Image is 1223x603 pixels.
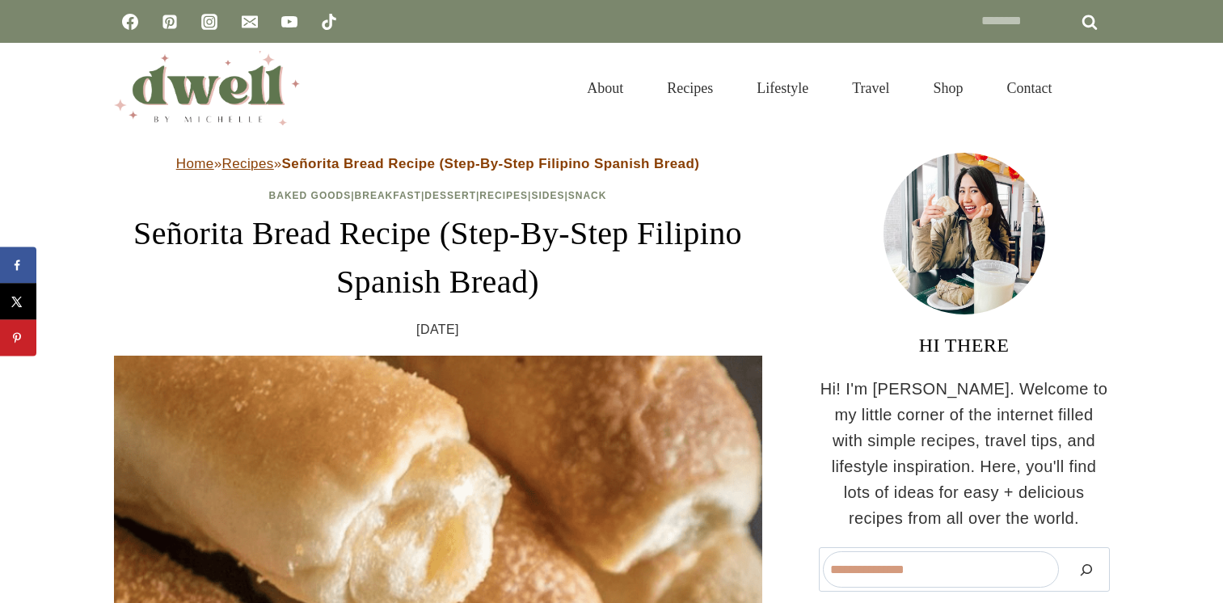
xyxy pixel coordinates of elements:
[479,190,528,201] a: Recipes
[1082,74,1110,102] button: View Search Form
[282,156,700,171] strong: Señorita Bread Recipe (Step-By-Step Filipino Spanish Bread)
[568,190,607,201] a: Snack
[114,209,762,306] h1: Señorita Bread Recipe (Step-By-Step Filipino Spanish Bread)
[222,156,274,171] a: Recipes
[565,62,645,115] a: About
[565,62,1073,115] nav: Primary Navigation
[819,376,1110,531] p: Hi! I'm [PERSON_NAME]. Welcome to my little corner of the internet filled with simple recipes, tr...
[819,331,1110,360] h3: HI THERE
[114,51,300,125] img: DWELL by michelle
[176,156,214,171] a: Home
[424,190,476,201] a: Dessert
[273,6,306,38] a: YouTube
[531,190,564,201] a: Sides
[911,62,985,115] a: Shop
[313,6,345,38] a: TikTok
[1067,551,1106,588] button: Search
[176,156,700,171] span: » »
[645,62,735,115] a: Recipes
[114,6,146,38] a: Facebook
[193,6,226,38] a: Instagram
[269,190,607,201] span: | | | | |
[416,319,459,340] time: [DATE]
[154,6,186,38] a: Pinterest
[735,62,830,115] a: Lifestyle
[269,190,352,201] a: Baked Goods
[985,62,1074,115] a: Contact
[830,62,911,115] a: Travel
[234,6,266,38] a: Email
[355,190,421,201] a: Breakfast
